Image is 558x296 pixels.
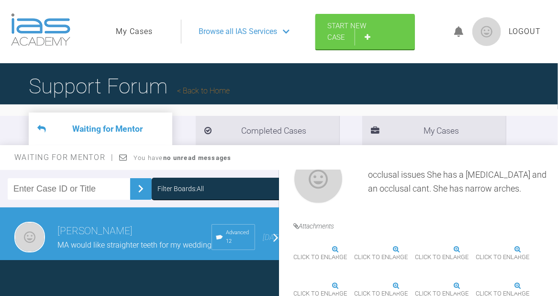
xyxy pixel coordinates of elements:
a: Logout [509,25,541,38]
span: [DATE] [263,233,284,242]
img: profile.png [472,17,501,46]
a: My Cases [116,25,153,38]
span: Waiting for Mentor [14,153,113,162]
div: Pt is a Class I skeletal pattern with some Class II occlusal issues She has a [MEDICAL_DATA] and ... [368,154,551,208]
span: Click to enlarge [476,250,529,265]
input: Enter Case ID or Title [8,178,130,200]
span: You have [134,154,232,161]
span: Start New Case [327,22,366,42]
h3: [PERSON_NAME] [57,223,212,239]
span: Click to enlarge [293,250,347,265]
span: Browse all IAS Services [199,25,277,38]
span: Click to enlarge [354,250,408,265]
div: Filter Boards: All [157,183,204,194]
li: Waiting for Mentor [29,113,172,145]
h1: Support Forum [29,69,230,103]
img: Roekshana Shar [14,222,45,252]
li: My Cases [362,116,506,145]
strong: no unread messages [163,154,232,161]
span: MA would like straighter teeth for my wedding [57,240,212,250]
a: Back to Home [177,86,230,95]
img: Roekshana Shar [293,154,343,204]
img: chevronRight.28bd32b0.svg [133,181,148,196]
span: Click to enlarge [415,250,469,265]
li: Completed Cases [196,116,339,145]
span: Advanced 12 [226,228,251,246]
img: logo-light.3e3ef733.png [11,13,70,46]
h4: Attachments [293,221,551,231]
a: Start New Case [315,14,415,49]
